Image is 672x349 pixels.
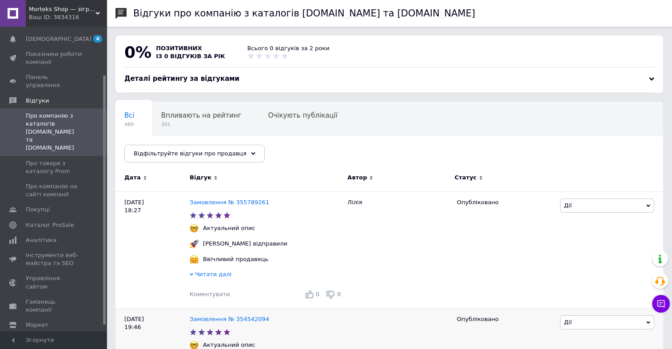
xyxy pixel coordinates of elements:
div: Всього 0 відгуків за 2 роки [247,44,330,52]
span: Про компанію з каталогів [DOMAIN_NAME] та [DOMAIN_NAME] [26,112,82,152]
span: Аналітика [26,236,56,244]
span: Очікують публікації [268,111,338,119]
span: 301 [161,121,242,128]
span: Дії [564,202,572,209]
span: 0% [124,43,151,61]
span: 0 [316,291,319,297]
button: Чат з покупцем [652,295,670,313]
span: Відгук [190,174,211,182]
span: Показники роботи компанії [26,50,82,66]
span: Опубліковані без комен... [124,145,215,153]
span: із 0 відгуків за рік [156,53,225,59]
span: Всі [124,111,135,119]
span: Дії [564,319,572,325]
div: Лілія [343,191,452,308]
span: Коментувати [190,291,230,297]
span: Деталі рейтингу за відгуками [124,75,239,83]
span: 489 [124,121,135,128]
span: Відфільтруйте відгуки про продавця [134,150,247,157]
div: [PERSON_NAME] відправили [201,240,290,248]
h1: Відгуки про компанію з каталогів [DOMAIN_NAME] та [DOMAIN_NAME] [133,8,475,19]
div: Ввічливий продавець [201,255,270,263]
span: Покупці [26,206,50,214]
span: Відгуки [26,97,49,105]
div: Опубліковано [457,315,553,323]
div: Актуальний опис [201,341,258,349]
div: Деталі рейтингу за відгуками [124,74,654,83]
span: Гаманець компанії [26,298,82,314]
div: Ваш ID: 3834316 [29,13,107,21]
span: Каталог ProSale [26,221,74,229]
span: 0 [337,291,341,297]
span: Панель управління [26,73,82,89]
div: Опубліковано [457,198,553,206]
span: Впливають на рейтинг [161,111,242,119]
div: Коментувати [190,290,230,298]
span: Статус [454,174,477,182]
span: Про компанію на сайті компанії [26,182,82,198]
span: Дата [124,174,141,182]
img: :nerd_face: [190,224,199,233]
span: Morteks Shop — зігріваючі пояси, наколінники, товари з овчини [29,5,95,13]
span: Маркет [26,321,48,329]
span: Інструменти веб-майстра та SEO [26,251,82,267]
span: Читати далі [195,271,231,278]
div: Читати далі [190,270,343,281]
span: Автор [347,174,367,182]
span: Управління сайтом [26,274,82,290]
div: Опубліковані без коментаря [115,136,232,170]
a: Замовлення № 355789261 [190,199,269,206]
a: Замовлення № 354542094 [190,316,269,322]
img: :hugging_face: [190,255,199,264]
div: [DATE] 18:27 [115,191,190,308]
span: 4 [93,35,102,43]
span: [DEMOGRAPHIC_DATA] [26,35,91,43]
div: Актуальний опис [201,224,258,232]
img: :rocket: [190,239,199,248]
span: позитивних [156,45,202,52]
span: Про товари з каталогу Prom [26,159,82,175]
